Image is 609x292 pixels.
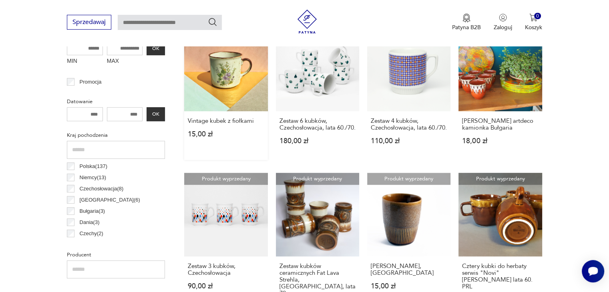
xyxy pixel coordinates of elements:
button: Sprzedawaj [67,15,111,30]
img: Patyna - sklep z meblami i dekoracjami vintage [295,10,319,34]
button: Zaloguj [494,14,512,31]
h3: Cztery kubki do herbaty serwis "Novi" [PERSON_NAME] lata 60. PRL [462,263,538,290]
p: 90,00 zł [188,283,264,290]
p: 18,00 zł [462,138,538,144]
p: Szwecja ( 2 ) [80,240,105,249]
iframe: Smartsupp widget button [582,260,604,282]
p: Czechosłowacja ( 8 ) [80,184,124,193]
img: Ikona koszyka [529,14,537,22]
p: Bułgaria ( 3 ) [80,207,105,216]
label: MAX [107,55,143,68]
p: [GEOGRAPHIC_DATA] ( 6 ) [80,196,140,204]
button: Patyna B2B [452,14,481,31]
a: Produkt wyprzedanyZestaw 6 kubków, Czechosłowacja, lata 60./70.Zestaw 6 kubków, Czechosłowacja, l... [276,28,359,160]
button: OK [147,41,165,55]
p: Producent [67,250,165,259]
a: Sprzedawaj [67,20,111,26]
p: Dania ( 3 ) [80,218,100,227]
a: Produkt wyprzedanyZestaw 4 kubków, Czechosłowacja, lata 60./70.Zestaw 4 kubków, Czechosłowacja, l... [367,28,450,160]
h3: Zestaw 4 kubków, Czechosłowacja, lata 60./70. [371,118,447,131]
h3: [PERSON_NAME] artdeco kamionka Bułgaria [462,118,538,131]
p: Polska ( 137 ) [80,162,107,171]
p: Kraj pochodzenia [67,131,165,140]
p: 15,00 zł [188,131,264,138]
button: 0Koszyk [525,14,542,31]
label: MIN [67,55,103,68]
p: Datowanie [67,97,165,106]
div: 0 [534,13,541,20]
p: Niemcy ( 13 ) [80,173,107,182]
p: Zaloguj [494,24,512,31]
p: Czechy ( 2 ) [80,229,103,238]
a: Produkt wyprzedanyVintage kubek z fiołkamiVintage kubek z fiołkami15,00 zł [184,28,267,160]
p: 15,00 zł [371,283,447,290]
button: Szukaj [208,17,217,27]
h3: [PERSON_NAME], [GEOGRAPHIC_DATA] [371,263,447,276]
h3: Zestaw 3 kubków, Czechosłowacja [188,263,264,276]
p: 110,00 zł [371,138,447,144]
p: 180,00 zł [279,138,356,144]
a: Ikona medaluPatyna B2B [452,14,481,31]
img: Ikonka użytkownika [499,14,507,22]
a: Produkt wyprzedanyKubek kubeczek artdeco kamionka Bułgaria[PERSON_NAME] artdeco kamionka Bułgaria... [458,28,542,160]
h3: Vintage kubek z fiołkami [188,118,264,124]
p: Patyna B2B [452,24,481,31]
button: OK [147,107,165,121]
p: Koszyk [525,24,542,31]
h3: Zestaw 6 kubków, Czechosłowacja, lata 60./70. [279,118,356,131]
p: Promocja [80,78,102,86]
img: Ikona medalu [462,14,470,22]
